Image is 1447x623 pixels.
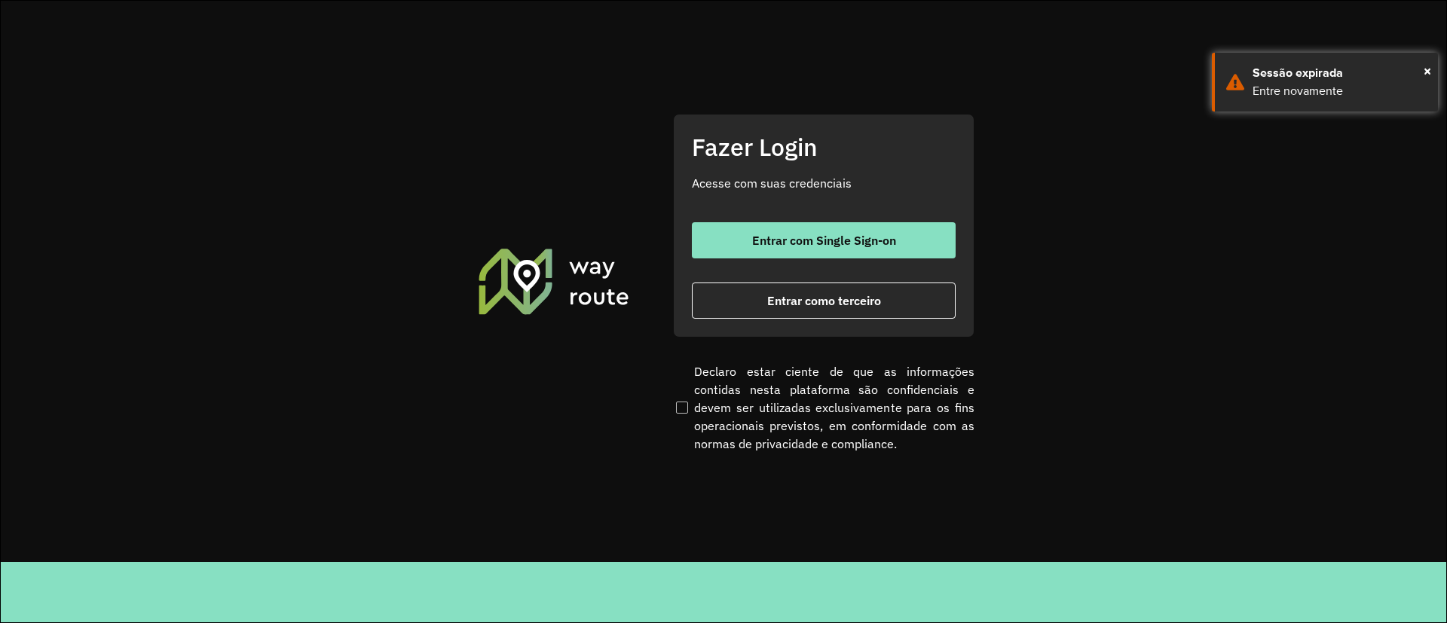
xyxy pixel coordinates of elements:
p: Acesse com suas credenciais [692,174,956,192]
h2: Fazer Login [692,133,956,161]
button: button [692,282,956,319]
div: Sessão expirada [1253,64,1427,82]
img: Roteirizador AmbevTech [476,246,632,316]
span: Entrar com Single Sign-on [752,234,896,246]
button: Close [1424,60,1431,82]
div: Entre novamente [1253,82,1427,100]
button: button [692,222,956,258]
label: Declaro estar ciente de que as informações contidas nesta plataforma são confidenciais e devem se... [673,362,974,453]
span: × [1424,60,1431,82]
span: Entrar como terceiro [767,295,881,307]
